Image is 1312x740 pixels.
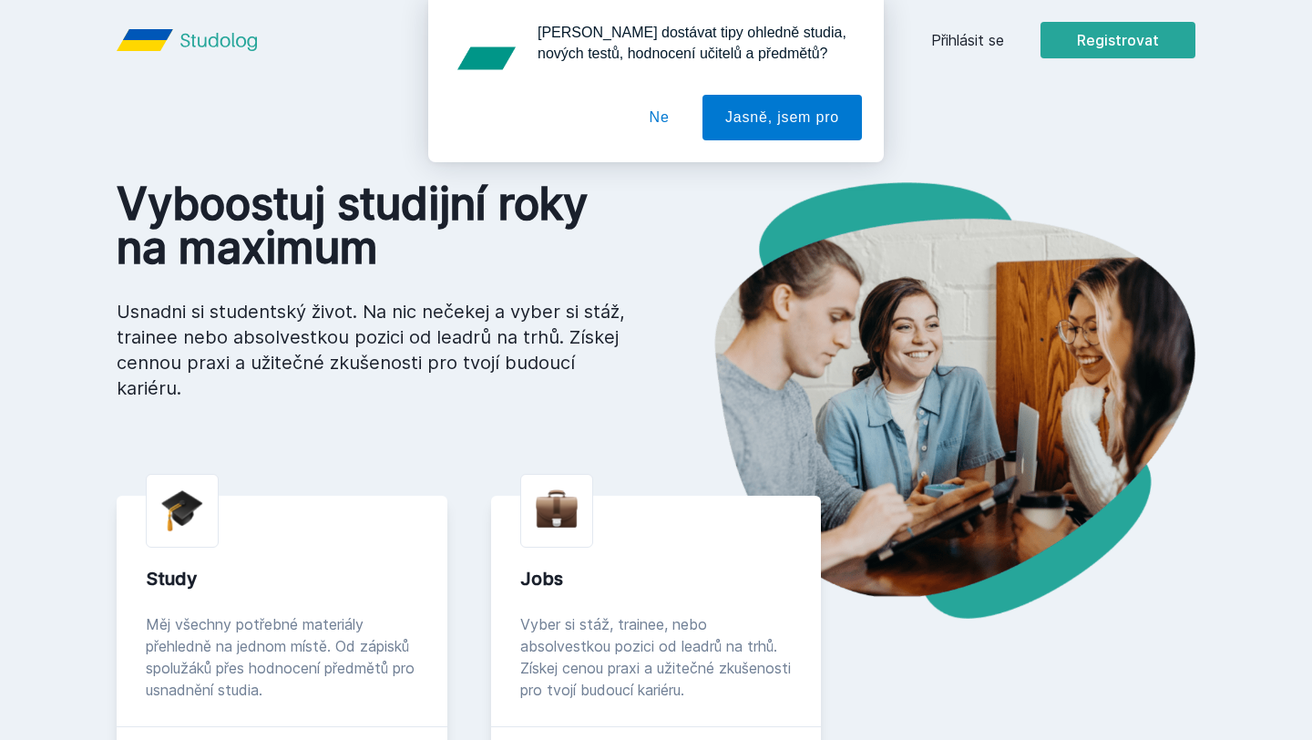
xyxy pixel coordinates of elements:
h1: Vyboostuj studijní roky na maximum [117,182,627,270]
img: notification icon [450,22,523,95]
div: Jobs [520,566,793,591]
div: Měj všechny potřebné materiály přehledně na jednom místě. Od zápisků spolužáků přes hodnocení pře... [146,613,418,701]
div: Study [146,566,418,591]
img: briefcase.png [536,486,578,532]
img: graduation-cap.png [161,489,203,532]
img: hero.png [656,182,1195,619]
p: Usnadni si studentský život. Na nic nečekej a vyber si stáž, trainee nebo absolvestkou pozici od ... [117,299,627,401]
button: Ne [627,95,692,140]
div: [PERSON_NAME] dostávat tipy ohledně studia, nových testů, hodnocení učitelů a předmětů? [523,22,862,64]
button: Jasně, jsem pro [702,95,862,140]
div: Vyber si stáž, trainee, nebo absolvestkou pozici od leadrů na trhů. Získej cenou praxi a užitečné... [520,613,793,701]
